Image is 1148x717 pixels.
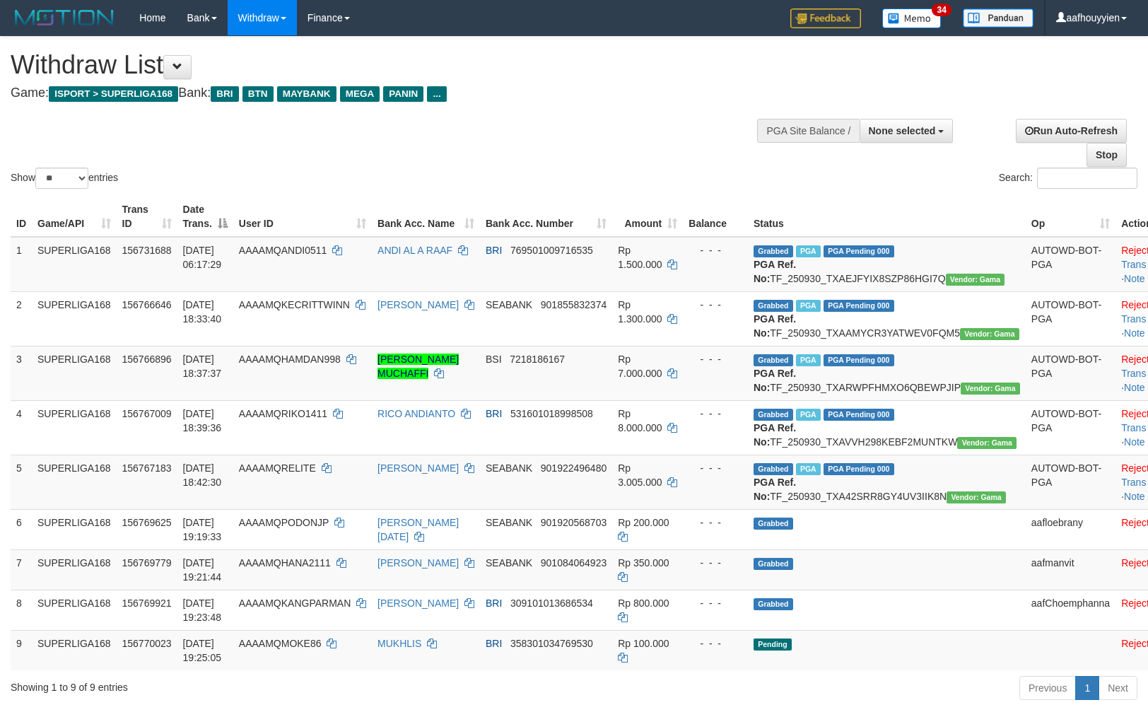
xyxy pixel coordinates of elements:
[377,408,455,419] a: RICO ANDIANTO
[183,245,222,270] span: [DATE] 06:17:29
[1026,291,1115,346] td: AUTOWD-BOT-PGA
[689,596,742,610] div: - - -
[32,509,117,549] td: SUPERLIGA168
[754,639,792,651] span: Pending
[754,409,793,421] span: Grabbed
[824,245,894,257] span: PGA Pending
[1099,676,1137,700] a: Next
[1026,400,1115,455] td: AUTOWD-BOT-PGA
[32,455,117,509] td: SUPERLIGA168
[999,168,1137,189] label: Search:
[233,197,372,237] th: User ID: activate to sort column ascending
[239,517,329,528] span: AAAAMQPODONJP
[541,299,607,310] span: Copy 901855832374 to clipboard
[377,354,459,379] a: [PERSON_NAME] MUCHAFFI
[1086,143,1127,167] a: Stop
[754,477,796,502] b: PGA Ref. No:
[183,299,222,325] span: [DATE] 18:33:40
[49,86,178,102] span: ISPORT > SUPERLIGA168
[1026,455,1115,509] td: AUTOWD-BOT-PGA
[824,354,894,366] span: PGA Pending
[796,300,821,312] span: Marked by aafheankoy
[510,408,593,419] span: Copy 531601018998508 to clipboard
[932,4,951,16] span: 34
[32,237,117,292] td: SUPERLIGA168
[11,197,32,237] th: ID
[796,409,821,421] span: Marked by aafheankoy
[757,119,859,143] div: PGA Site Balance /
[486,462,532,474] span: SEABANK
[32,291,117,346] td: SUPERLIGA168
[372,197,480,237] th: Bank Acc. Name: activate to sort column ascending
[1026,549,1115,590] td: aafmanvit
[689,298,742,312] div: - - -
[183,408,222,433] span: [DATE] 18:39:36
[1124,436,1145,448] a: Note
[377,517,459,542] a: [PERSON_NAME][DATE]
[239,408,327,419] span: AAAAMQRIKO1411
[960,328,1019,340] span: Vendor URL: https://trx31.1velocity.biz
[748,346,1026,400] td: TF_250930_TXARWPFHMXO6QBEWPJIP
[754,558,793,570] span: Grabbed
[869,125,936,136] span: None selected
[377,245,452,256] a: ANDI AL A RAAF
[882,8,942,28] img: Button%20Memo.svg
[486,354,502,365] span: BSI
[11,549,32,590] td: 7
[618,517,669,528] span: Rp 200.000
[824,300,894,312] span: PGA Pending
[11,455,32,509] td: 5
[824,409,894,421] span: PGA Pending
[689,352,742,366] div: - - -
[618,354,662,379] span: Rp 7.000.000
[11,590,32,630] td: 8
[277,86,336,102] span: MAYBANK
[11,7,118,28] img: MOTION_logo.png
[541,517,607,528] span: Copy 901920568703 to clipboard
[340,86,380,102] span: MEGA
[824,463,894,475] span: PGA Pending
[541,462,607,474] span: Copy 901922496480 to clipboard
[486,517,532,528] span: SEABANK
[11,168,118,189] label: Show entries
[510,354,565,365] span: Copy 7218186167 to clipboard
[32,197,117,237] th: Game/API: activate to sort column ascending
[11,291,32,346] td: 2
[1124,327,1145,339] a: Note
[754,245,793,257] span: Grabbed
[1026,590,1115,630] td: aafChoemphanna
[754,518,793,530] span: Grabbed
[1026,346,1115,400] td: AUTOWD-BOT-PGA
[183,557,222,583] span: [DATE] 19:21:44
[754,354,793,366] span: Grabbed
[239,462,316,474] span: AAAAMQRELITE
[377,597,459,609] a: [PERSON_NAME]
[947,491,1006,503] span: Vendor URL: https://trx31.1velocity.biz
[1016,119,1127,143] a: Run Auto-Refresh
[689,515,742,530] div: - - -
[748,400,1026,455] td: TF_250930_TXAVVH298KEBF2MUNTKW
[32,346,117,400] td: SUPERLIGA168
[480,197,612,237] th: Bank Acc. Number: activate to sort column ascending
[122,462,172,474] span: 156767183
[946,274,1005,286] span: Vendor URL: https://trx31.1velocity.biz
[796,354,821,366] span: Marked by aafsengchandara
[32,549,117,590] td: SUPERLIGA168
[122,557,172,569] span: 156769779
[1037,168,1137,189] input: Search:
[486,638,502,649] span: BRI
[689,636,742,651] div: - - -
[239,638,322,649] span: AAAAMQMOKE86
[32,400,117,455] td: SUPERLIGA168
[211,86,238,102] span: BRI
[183,462,222,488] span: [DATE] 18:42:30
[122,408,172,419] span: 156767009
[790,8,861,28] img: Feedback.jpg
[963,8,1033,28] img: panduan.png
[796,463,821,475] span: Marked by aafheankoy
[183,597,222,623] span: [DATE] 19:23:48
[618,408,662,433] span: Rp 8.000.000
[618,638,669,649] span: Rp 100.000
[377,557,459,569] a: [PERSON_NAME]
[796,245,821,257] span: Marked by aafromsomean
